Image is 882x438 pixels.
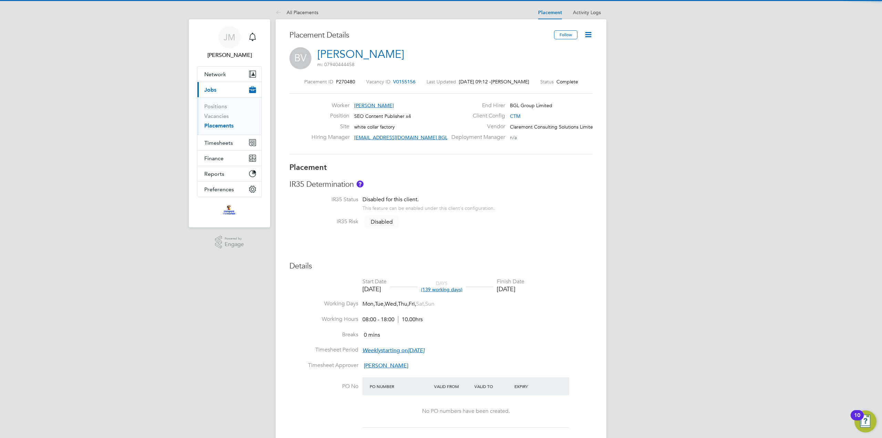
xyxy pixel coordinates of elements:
label: Vendor [447,123,505,130]
label: End Hirer [447,102,505,109]
span: [DATE] 09:12 - [459,79,491,85]
h3: Placement Details [289,30,549,40]
span: CTM [510,113,521,119]
div: 10 [854,415,860,424]
span: Preferences [204,186,234,193]
a: Go to home page [197,204,262,215]
span: V0155156 [393,79,416,85]
label: Status [540,79,554,85]
label: PO No [289,383,358,390]
span: m: 07940444458 [317,61,355,68]
span: Finance [204,155,224,162]
span: 10.00hrs [398,316,423,323]
div: No PO numbers have been created. [369,408,562,415]
div: Valid From [432,380,473,393]
span: [EMAIL_ADDRESS][DOMAIN_NAME] BGL@cla… [354,134,462,141]
label: Deployment Manager [447,134,505,141]
a: Placements [204,122,234,129]
label: Timesheet Period [289,346,358,354]
span: BV [289,47,311,69]
div: Valid To [473,380,513,393]
label: Placement ID [304,79,333,85]
em: [DATE] [408,347,424,354]
span: Engage [225,242,244,247]
label: Worker [311,102,349,109]
label: Last Updated [427,79,456,85]
span: Mon, [362,301,375,307]
a: Positions [204,103,227,110]
h3: Details [289,261,593,271]
label: IR35 Risk [289,218,358,225]
span: Powered by [225,236,244,242]
span: Sat, [416,301,425,307]
label: Working Hours [289,316,358,323]
div: Start Date [362,278,387,285]
span: Disabled [364,215,400,229]
span: n/a [510,134,517,141]
label: Hiring Manager [311,134,349,141]
div: PO Number [368,380,432,393]
button: Follow [554,30,577,39]
span: white collar factory [354,124,395,130]
span: SEO Content Publisher x4 [354,113,411,119]
span: Reports [204,171,224,177]
div: Expiry [513,380,553,393]
span: JM [224,33,235,42]
div: Finish Date [497,278,524,285]
span: Sun [425,301,434,307]
span: 0 mins [364,332,380,338]
a: Vacancies [204,113,229,119]
span: (139 working days) [421,286,462,293]
a: Go to account details [197,26,262,59]
span: Tue, [375,301,385,307]
div: DAYS [418,280,466,293]
div: 08:00 - 18:00 [362,316,423,323]
span: Disabled for this client. [362,196,419,203]
label: Working Days [289,300,358,307]
label: Client Config [447,112,505,120]
nav: Main navigation [189,19,270,227]
em: Weekly [362,347,381,354]
label: IR35 Status [289,196,358,203]
div: [DATE] [362,285,387,293]
span: Complete [556,79,578,85]
span: Timesheets [204,140,233,146]
span: Jobs [204,86,216,93]
a: Activity Logs [573,9,601,16]
span: Thu, [398,301,409,307]
div: This feature can be enabled under this client's configuration. [362,203,495,211]
span: P270480 [336,79,355,85]
h3: IR35 Determination [289,180,593,190]
b: Placement [289,163,327,172]
label: Breaks [289,331,358,338]
span: [PERSON_NAME] [491,79,529,85]
span: starting on [362,347,424,354]
span: Wed, [385,301,398,307]
a: Placement [538,10,562,16]
button: Open Resource Center, 10 new notifications [854,410,876,432]
label: Timesheet Approver [289,362,358,369]
a: All Placements [276,9,318,16]
label: Site [311,123,349,130]
span: Jodie Mattei [197,51,262,59]
label: Position [311,112,349,120]
span: [PERSON_NAME] [354,102,394,109]
button: About IR35 [357,181,363,187]
span: [PERSON_NAME] [364,362,408,369]
span: Fri, [409,301,416,307]
span: Claremont Consulting Solutions Limited [510,124,596,130]
a: [PERSON_NAME] [317,48,404,61]
div: [DATE] [497,285,524,293]
span: BGL Group Limited [510,102,552,109]
span: Network [204,71,226,78]
img: bglgroup-logo-retina.png [223,204,236,215]
label: Vacancy ID [366,79,390,85]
